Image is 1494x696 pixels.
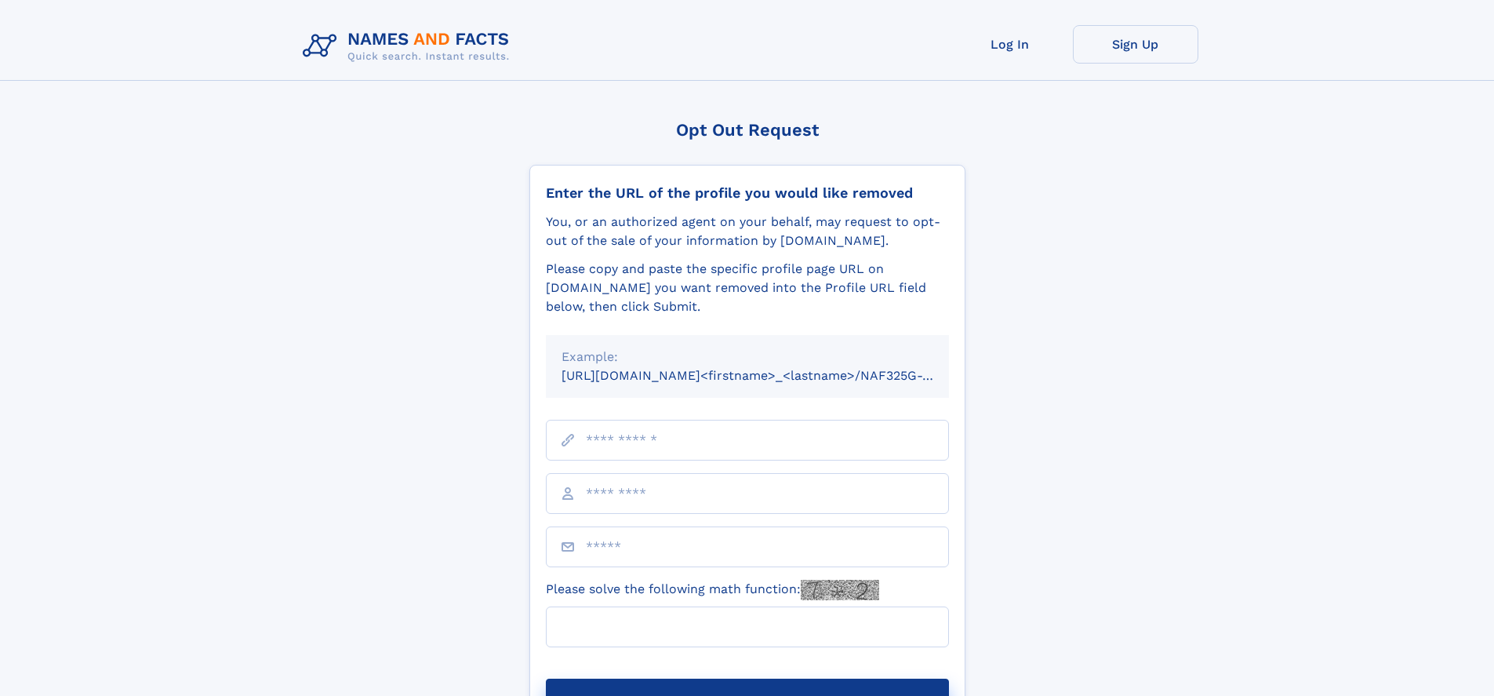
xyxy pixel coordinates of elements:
[1073,25,1198,64] a: Sign Up
[296,25,522,67] img: Logo Names and Facts
[546,213,949,250] div: You, or an authorized agent on your behalf, may request to opt-out of the sale of your informatio...
[546,260,949,316] div: Please copy and paste the specific profile page URL on [DOMAIN_NAME] you want removed into the Pr...
[529,120,965,140] div: Opt Out Request
[947,25,1073,64] a: Log In
[546,580,879,600] label: Please solve the following math function:
[562,368,979,383] small: [URL][DOMAIN_NAME]<firstname>_<lastname>/NAF325G-xxxxxxxx
[546,184,949,202] div: Enter the URL of the profile you would like removed
[562,348,933,366] div: Example:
